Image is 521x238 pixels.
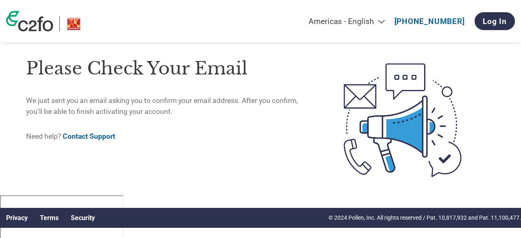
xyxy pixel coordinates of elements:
p: We just sent you an email asking you to confirm your email address. After you confirm, you’ll be ... [26,95,310,117]
img: c2fo logo [6,11,53,31]
a: Terms [40,214,59,222]
a: Security [71,214,95,222]
h1: Please check your email [26,55,310,82]
a: Log In [475,12,515,30]
p: Need help? [26,131,310,142]
a: Contact Support [63,132,115,140]
img: ABLBL [66,16,81,31]
p: © 2024 Pollen, Inc. All rights reserved / Pat. 10,817,932 and Pat. 11,100,477. [328,214,521,222]
a: Privacy [6,214,28,222]
a: [PHONE_NUMBER] [394,17,465,26]
img: open-email [310,49,495,192]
